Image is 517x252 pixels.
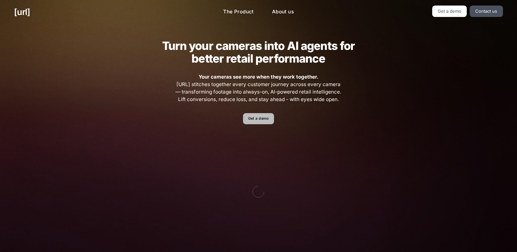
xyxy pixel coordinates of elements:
[175,73,342,103] span: [URL] stitches together every customer journey across every camera — transforming footage into al...
[152,39,365,65] h2: Turn your cameras into AI agents for better retail performance
[14,6,30,18] a: [URL]
[432,6,467,17] a: Get a demo
[243,113,274,125] a: Get a demo
[199,74,318,80] strong: Your cameras see more when they work together.
[218,6,259,18] a: The Product
[470,6,503,17] a: Contact us
[267,6,299,18] a: About us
